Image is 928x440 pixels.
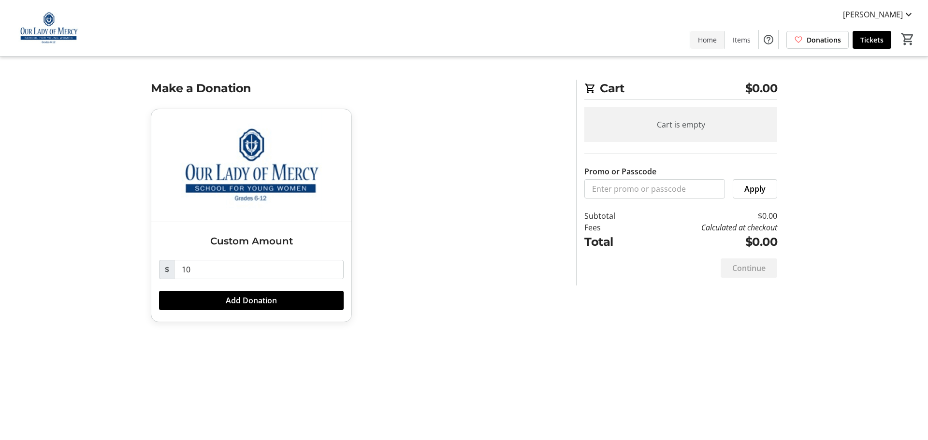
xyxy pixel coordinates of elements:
span: $0.00 [745,80,778,97]
a: Donations [786,31,849,49]
span: Add Donation [226,295,277,306]
button: Apply [733,179,777,199]
td: $0.00 [640,233,777,251]
a: Items [725,31,758,49]
div: Cart is empty [584,107,777,142]
span: Home [698,35,717,45]
button: Add Donation [159,291,344,310]
a: Tickets [853,31,891,49]
td: $0.00 [640,210,777,222]
button: [PERSON_NAME] [835,7,922,22]
span: Donations [807,35,841,45]
input: Enter promo or passcode [584,179,725,199]
input: Donation Amount [174,260,344,279]
h2: Make a Donation [151,80,565,97]
button: Cart [899,30,916,48]
td: Total [584,233,640,251]
span: [PERSON_NAME] [843,9,903,20]
td: Fees [584,222,640,233]
td: Subtotal [584,210,640,222]
img: Our Lady of Mercy School for Young Women's Logo [6,4,92,52]
span: Items [733,35,751,45]
img: Custom Amount [151,109,351,222]
span: $ [159,260,174,279]
h3: Custom Amount [159,234,344,248]
a: Home [690,31,725,49]
button: Help [759,30,778,49]
span: Tickets [860,35,884,45]
span: Apply [744,183,766,195]
td: Calculated at checkout [640,222,777,233]
h2: Cart [584,80,777,99]
label: Promo or Passcode [584,166,656,177]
